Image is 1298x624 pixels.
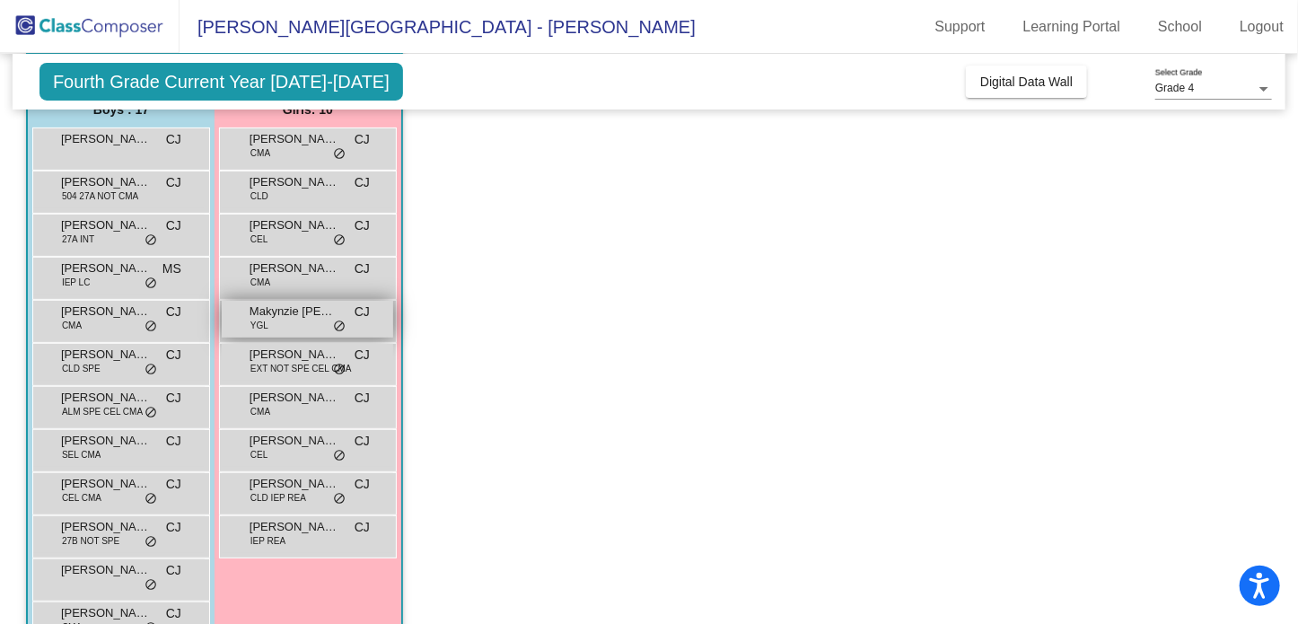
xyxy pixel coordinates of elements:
div: Girls: 10 [215,92,401,127]
span: CEL [250,233,267,246]
span: CJ [355,130,370,149]
a: Support [921,13,1000,41]
span: CLD [250,189,268,203]
a: Learning Portal [1009,13,1136,41]
span: [PERSON_NAME] [250,173,339,191]
span: do_not_disturb_alt [145,578,157,593]
span: Digital Data Wall [980,75,1073,89]
span: CJ [166,604,181,623]
span: [PERSON_NAME] [250,518,339,536]
span: do_not_disturb_alt [145,320,157,334]
span: CJ [355,216,370,235]
span: CMA [62,319,82,332]
span: [PERSON_NAME] [PERSON_NAME] [250,346,339,364]
span: [PERSON_NAME] [250,389,339,407]
span: [PERSON_NAME] [61,389,151,407]
span: [PERSON_NAME] [61,518,151,536]
span: CJ [166,561,181,580]
span: [PERSON_NAME] [61,475,151,493]
span: Makynzie [PERSON_NAME] [250,303,339,321]
span: [PERSON_NAME] [61,303,151,321]
span: CJ [166,303,181,321]
span: CJ [166,475,181,494]
span: [PERSON_NAME] [61,130,151,148]
span: do_not_disturb_alt [145,535,157,549]
span: CJ [166,346,181,365]
span: CMA [250,405,270,418]
span: CJ [355,173,370,192]
span: [PERSON_NAME] [61,561,151,579]
span: YGL [250,319,268,332]
span: 504 27A NOT CMA [62,189,138,203]
span: [PERSON_NAME] [250,432,339,450]
span: 27A INT [62,233,94,246]
span: [PERSON_NAME] [61,604,151,622]
span: do_not_disturb_alt [145,277,157,291]
span: CJ [355,389,370,408]
span: CEL [250,448,267,461]
span: IEP REA [250,534,285,548]
span: MS [162,259,181,278]
span: do_not_disturb_alt [333,147,346,162]
span: do_not_disturb_alt [333,320,346,334]
span: [PERSON_NAME] [61,173,151,191]
span: CLD SPE [62,362,101,375]
span: do_not_disturb_alt [333,449,346,463]
span: CLD IEP REA [250,491,306,505]
span: [PERSON_NAME][GEOGRAPHIC_DATA] - [PERSON_NAME] [180,13,696,41]
span: CEL CMA [62,491,101,505]
span: 27B NOT SPE [62,534,119,548]
span: [PERSON_NAME] [61,432,151,450]
span: [PERSON_NAME] [250,475,339,493]
span: CJ [166,389,181,408]
span: [PERSON_NAME] [61,346,151,364]
span: do_not_disturb_alt [145,363,157,377]
span: IEP LC [62,276,91,289]
span: do_not_disturb_alt [145,406,157,420]
span: CJ [355,303,370,321]
span: CJ [355,475,370,494]
span: CJ [355,432,370,451]
span: CJ [166,173,181,192]
span: CMA [250,146,270,160]
span: do_not_disturb_alt [333,363,346,377]
a: School [1144,13,1216,41]
span: CJ [166,216,181,235]
span: CJ [166,130,181,149]
span: CJ [166,518,181,537]
span: do_not_disturb_alt [333,233,346,248]
span: do_not_disturb_alt [333,492,346,506]
span: Fourth Grade Current Year [DATE]-[DATE] [39,63,403,101]
div: Boys : 17 [28,92,215,127]
button: Digital Data Wall [966,66,1087,98]
span: ALM SPE CEL CMA [62,405,143,418]
span: [PERSON_NAME] [250,130,339,148]
span: [PERSON_NAME] [250,216,339,234]
span: [PERSON_NAME] [61,259,151,277]
span: do_not_disturb_alt [145,233,157,248]
span: [PERSON_NAME] [61,216,151,234]
span: [PERSON_NAME] [250,259,339,277]
span: CJ [166,432,181,451]
span: do_not_disturb_alt [145,492,157,506]
span: CMA [250,276,270,289]
a: Logout [1225,13,1298,41]
span: EXT NOT SPE CEL CMA [250,362,352,375]
span: CJ [355,259,370,278]
span: CJ [355,518,370,537]
span: CJ [355,346,370,365]
span: SEL CMA [62,448,101,461]
span: Grade 4 [1155,82,1194,94]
